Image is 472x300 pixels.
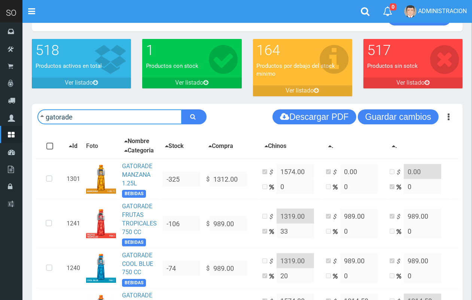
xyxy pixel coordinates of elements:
[269,257,277,266] i: $
[203,248,259,288] td: $
[257,63,335,77] font: Productos por debajo del stock minimo
[36,42,59,58] font: 518
[418,7,467,15] span: ADMINISTRACION
[203,199,259,248] td: $
[404,5,417,18] img: User Image
[86,209,116,239] img: ...
[203,159,259,199] td: $
[122,203,157,236] a: GATORADE FRUTAS TROPICALES 750 CC
[269,168,277,177] i: $
[396,213,404,221] i: $
[64,248,83,288] td: 1240
[175,79,203,86] font: Ver listado
[367,63,418,69] font: Productos sin sotck
[333,168,340,177] i: $
[363,78,463,88] a: Ver listado
[367,42,391,58] font: 517
[333,257,340,266] i: $
[257,42,280,58] font: 164
[333,213,340,221] i: $
[122,163,152,187] a: GATORADE MANZANA 1.25L
[163,142,186,151] button: Stock
[67,142,80,151] button: Id
[326,142,336,151] button: .
[253,85,352,96] a: Ver listado
[286,87,314,94] font: Ver listado
[269,213,277,221] i: $
[86,164,116,194] img: ...
[83,134,119,159] th: Foto
[142,78,241,88] a: Ver listado
[262,142,289,151] button: Chinos
[36,63,102,69] font: Productos activos en total
[272,109,356,124] button: Descargar PDF
[37,109,182,124] input: Ingrese su busqueda
[122,190,146,198] span: BEBIDAS
[390,142,399,151] button: .
[64,159,83,199] td: 1301
[396,79,424,86] font: Ver listado
[358,109,439,124] button: Guardar cambios
[122,239,146,246] span: BEBIDAS
[122,146,156,155] button: Categoria
[65,79,93,86] font: Ver listado
[390,3,396,10] span: 0
[396,257,404,266] i: $
[32,78,131,88] a: Ver listado
[396,168,404,177] i: $
[64,199,83,248] td: 1241
[206,142,235,151] button: Compra
[146,63,198,69] font: Productos con stock
[146,42,154,58] font: 1
[122,137,152,146] button: Nombre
